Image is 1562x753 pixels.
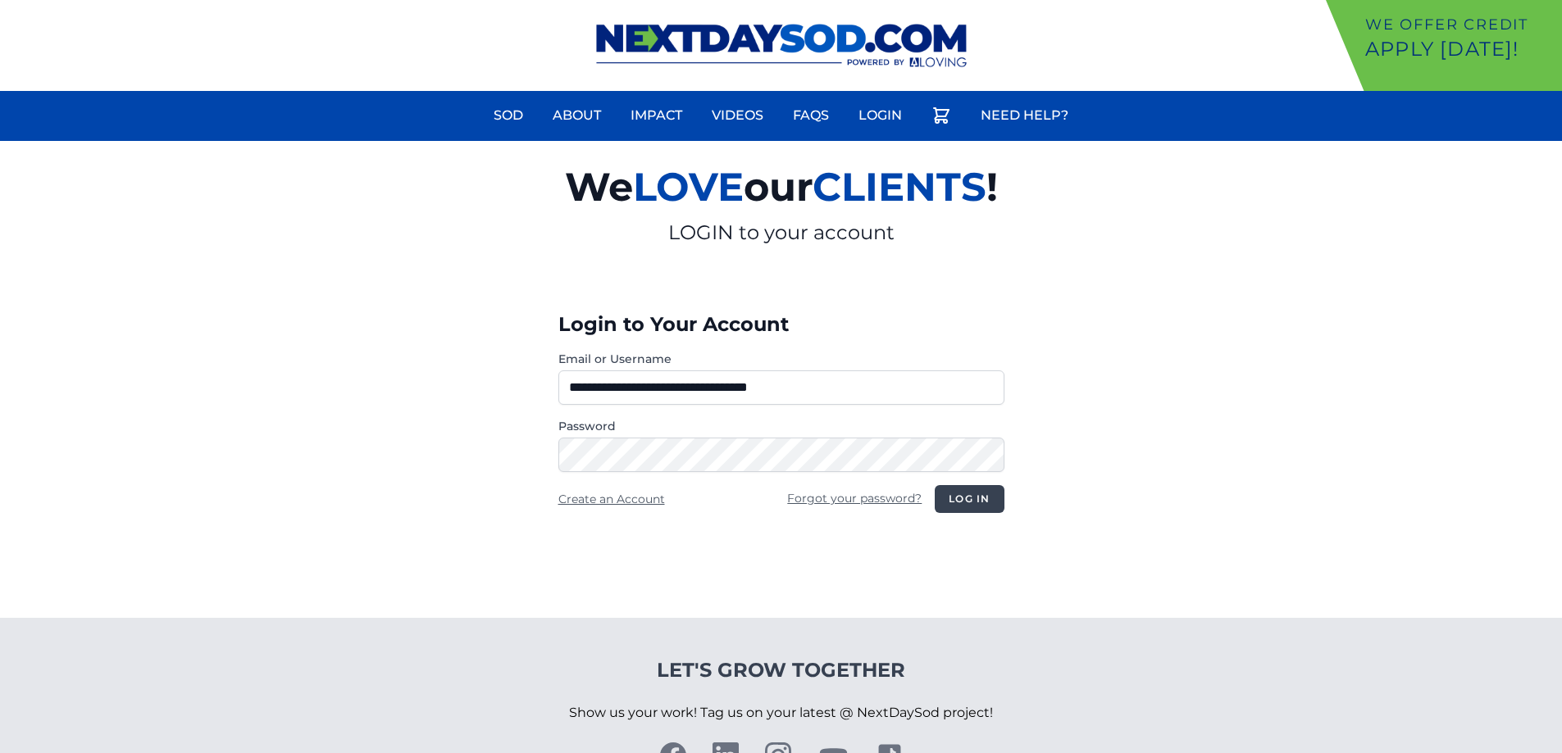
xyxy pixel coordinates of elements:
[375,154,1188,220] h2: We our !
[633,163,744,211] span: LOVE
[1365,36,1555,62] p: Apply [DATE]!
[484,96,533,135] a: Sod
[935,485,1004,513] button: Log in
[558,492,665,506] a: Create an Account
[783,96,839,135] a: FAQs
[971,96,1078,135] a: Need Help?
[1365,13,1555,36] p: We offer Credit
[702,96,773,135] a: Videos
[558,311,1004,338] h3: Login to Your Account
[543,96,611,135] a: About
[849,96,912,135] a: Login
[558,351,1004,367] label: Email or Username
[621,96,692,135] a: Impact
[813,163,986,211] span: CLIENTS
[375,220,1188,246] p: LOGIN to your account
[569,657,993,683] h4: Let's Grow Together
[558,418,1004,434] label: Password
[569,683,993,742] p: Show us your work! Tag us on your latest @ NextDaySod project!
[787,491,922,506] a: Forgot your password?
